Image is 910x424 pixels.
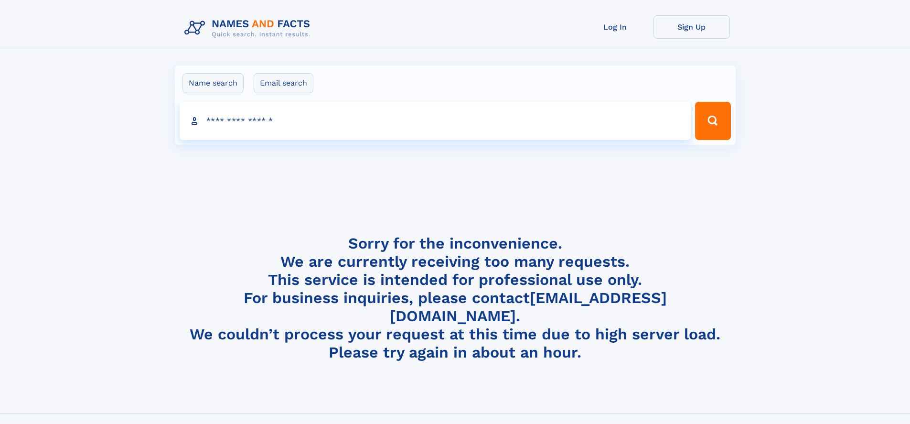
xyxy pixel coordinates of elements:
[181,15,318,41] img: Logo Names and Facts
[180,102,691,140] input: search input
[182,73,244,93] label: Name search
[390,289,667,325] a: [EMAIL_ADDRESS][DOMAIN_NAME]
[254,73,313,93] label: Email search
[577,15,653,39] a: Log In
[695,102,730,140] button: Search Button
[653,15,730,39] a: Sign Up
[181,234,730,362] h4: Sorry for the inconvenience. We are currently receiving too many requests. This service is intend...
